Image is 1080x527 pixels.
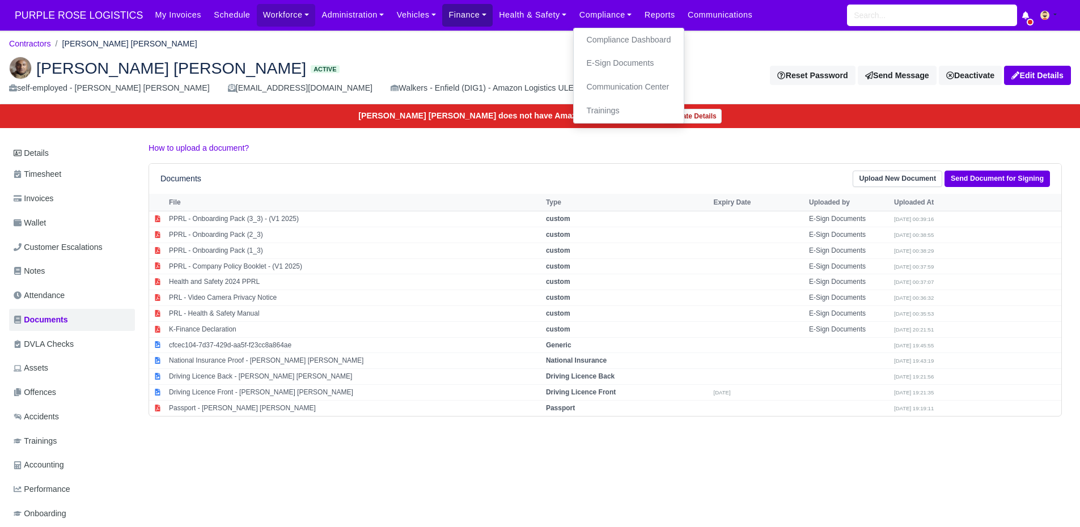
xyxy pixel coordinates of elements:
a: Performance [9,478,135,500]
span: Accidents [14,410,59,423]
span: Offences [14,386,56,399]
td: K-Finance Declaration [166,321,543,337]
small: [DATE] [713,389,730,396]
td: Passport - [PERSON_NAME] [PERSON_NAME] [166,400,543,415]
a: Accounting [9,454,135,476]
span: Accounting [14,458,64,471]
a: Compliance Dashboard [578,28,680,52]
small: [DATE] 00:38:29 [894,248,934,254]
span: Attendance [14,289,65,302]
a: E-Sign Documents [578,52,680,75]
a: Onboarding [9,503,135,525]
span: Performance [14,483,70,496]
td: Health and Safety 2024 PPRL [166,274,543,290]
a: Send Message [858,66,937,85]
strong: National Insurance [546,356,607,364]
small: [DATE] 00:39:16 [894,216,934,222]
small: [DATE] 19:43:19 [894,358,934,364]
span: Invoices [14,192,53,205]
strong: Passport [546,404,575,412]
a: Edit Details [1004,66,1071,85]
small: [DATE] 19:21:56 [894,373,934,380]
a: Offences [9,381,135,403]
a: Finance [442,4,493,26]
td: E-Sign Documents [806,290,891,306]
th: Uploaded At [891,194,976,211]
span: Documents [14,313,68,326]
a: Documents [9,309,135,331]
h6: Documents [160,174,201,184]
a: Details [9,143,135,164]
small: [DATE] 00:37:59 [894,263,934,270]
a: Accidents [9,406,135,428]
td: PPRL - Onboarding Pack (3_3) - (V1 2025) [166,211,543,227]
strong: Generic [546,341,571,349]
strong: custom [546,231,570,239]
a: Update Details [664,109,721,124]
strong: custom [546,246,570,254]
span: [PERSON_NAME] [PERSON_NAME] [36,60,306,76]
a: Reports [638,4,681,26]
td: PRL - Video Camera Privacy Notice [166,290,543,306]
a: Attendance [9,284,135,307]
a: Trainings [9,430,135,452]
a: Vehicles [391,4,443,26]
small: [DATE] 00:38:55 [894,232,934,238]
span: Customer Escalations [14,241,103,254]
iframe: Chat Widget [1023,473,1080,527]
td: E-Sign Documents [806,321,891,337]
a: Contractors [9,39,51,48]
strong: custom [546,309,570,317]
strong: Driving Licence Back [546,372,615,380]
th: File [166,194,543,211]
div: Anup Singh Dhariwal [1,48,1079,104]
a: Workforce [257,4,316,26]
span: Timesheet [14,168,61,181]
td: E-Sign Documents [806,211,891,227]
a: My Invoices [149,4,207,26]
strong: custom [546,294,570,301]
th: Type [543,194,711,211]
td: Driving Licence Back - [PERSON_NAME] [PERSON_NAME] [166,369,543,385]
th: Expiry Date [710,194,806,211]
a: Health & Safety [493,4,573,26]
span: Onboarding [14,507,66,520]
a: Send Document for Signing [945,171,1050,187]
li: [PERSON_NAME] [PERSON_NAME] [51,37,197,50]
span: Trainings [14,435,57,448]
a: PURPLE ROSE LOGISTICS [9,5,149,27]
td: Driving Licence Front - [PERSON_NAME] [PERSON_NAME] [166,384,543,400]
td: PPRL - Company Policy Booklet - (V1 2025) [166,258,543,274]
a: Assets [9,357,135,379]
small: [DATE] 19:45:55 [894,342,934,348]
a: DVLA Checks [9,333,135,355]
td: E-Sign Documents [806,243,891,258]
td: cfcec104-7d37-429d-aa5f-f23cc8a864ae [166,337,543,353]
td: E-Sign Documents [806,258,891,274]
small: [DATE] 00:36:32 [894,295,934,301]
small: [DATE] 19:21:35 [894,389,934,396]
a: Customer Escalations [9,236,135,258]
a: Upload New Document [853,171,942,187]
span: DVLA Checks [14,338,74,351]
a: Invoices [9,188,135,210]
span: Wallet [14,216,46,229]
strong: custom [546,262,570,270]
td: E-Sign Documents [806,227,891,243]
div: self-employed - [PERSON_NAME] [PERSON_NAME] [9,82,210,95]
span: PURPLE ROSE LOGISTICS [9,4,149,27]
td: E-Sign Documents [806,305,891,321]
td: National Insurance Proof - [PERSON_NAME] [PERSON_NAME] [166,353,543,369]
a: Schedule [207,4,256,26]
a: Communication Center [578,75,680,99]
strong: custom [546,325,570,333]
small: [DATE] 19:19:11 [894,405,934,411]
small: [DATE] 00:37:07 [894,279,934,285]
strong: custom [546,278,570,286]
a: Administration [315,4,390,26]
a: Compliance [573,4,638,26]
input: Search... [847,5,1017,26]
small: [DATE] 20:21:51 [894,326,934,333]
span: Active [311,65,339,74]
